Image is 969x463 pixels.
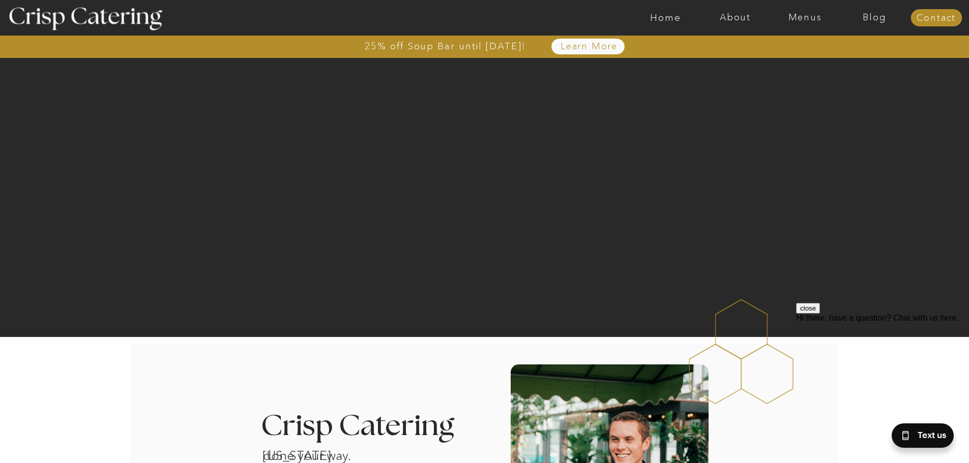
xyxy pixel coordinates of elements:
a: Home [631,13,700,23]
iframe: podium webchat widget prompt [796,303,969,425]
h1: [US_STATE] catering [262,447,368,460]
a: 25% off Soup Bar until [DATE]! [328,41,563,51]
h3: Crisp Catering [261,412,480,442]
a: Learn More [537,42,641,52]
iframe: podium webchat widget bubble [888,412,969,463]
a: About [700,13,770,23]
a: Menus [770,13,840,23]
a: Contact [911,13,962,23]
a: Blog [840,13,909,23]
